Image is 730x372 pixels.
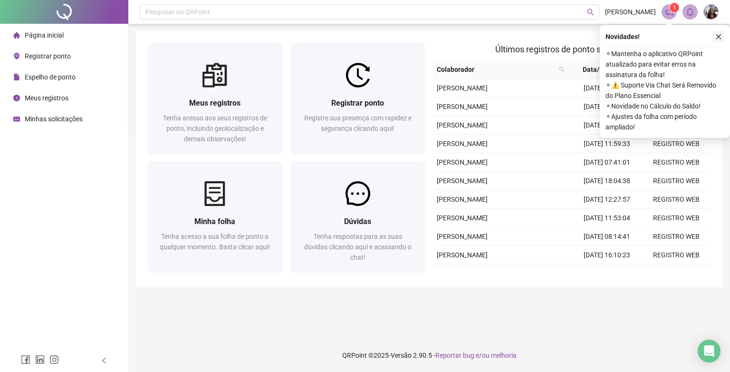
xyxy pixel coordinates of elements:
[437,196,488,203] span: [PERSON_NAME]
[572,64,624,75] span: Data/Hora
[128,339,730,372] footer: QRPoint © 2025 - 2.90.5 -
[189,98,240,108] span: Meus registros
[642,246,711,264] td: REGISTRO WEB
[572,153,642,172] td: [DATE] 07:41:01
[437,103,488,110] span: [PERSON_NAME]
[642,153,711,172] td: REGISTRO WEB
[698,340,720,362] div: Open Intercom Messenger
[25,115,83,123] span: Minhas solicitações
[194,217,235,226] span: Minha folha
[147,43,283,154] a: Meus registrosTenha acesso aos seus registros de ponto, incluindo geolocalização e demais observa...
[572,190,642,209] td: [DATE] 12:27:57
[304,114,412,132] span: Registre sua presença com rapidez e segurança clicando aqui!
[665,8,673,16] span: notification
[21,355,30,364] span: facebook
[642,264,711,283] td: REGISTRO WEB
[715,33,722,40] span: close
[572,209,642,227] td: [DATE] 11:53:04
[304,233,412,261] span: Tenha respostas para as suas dúvidas clicando aqui e acessando o chat!
[437,158,488,166] span: [PERSON_NAME]
[13,74,20,80] span: file
[13,95,20,101] span: clock-circle
[605,80,724,101] span: ⚬ ⚠️ Suporte Via Chat Será Removido do Plano Essencial
[572,246,642,264] td: [DATE] 16:10:23
[290,161,426,272] a: DúvidasTenha respostas para as suas dúvidas clicando aqui e acessando o chat!
[605,101,724,111] span: ⚬ Novidade no Cálculo do Saldo!
[572,264,642,283] td: [DATE] 07:12:52
[686,8,694,16] span: bell
[437,140,488,147] span: [PERSON_NAME]
[290,43,426,154] a: Registrar pontoRegistre sua presença com rapidez e segurança clicando aqui!
[568,60,636,79] th: Data/Hora
[495,44,649,54] span: Últimos registros de ponto sincronizados
[437,64,555,75] span: Colaborador
[437,233,488,240] span: [PERSON_NAME]
[344,217,371,226] span: Dúvidas
[25,52,71,60] span: Registrar ponto
[160,233,270,251] span: Tenha acesso a sua folha de ponto a qualquer momento. Basta clicar aqui!
[35,355,45,364] span: linkedin
[25,31,64,39] span: Página inicial
[605,31,640,42] span: Novidades !
[605,111,724,132] span: ⚬ Ajustes da folha com período ampliado!
[557,62,567,77] span: search
[391,352,412,359] span: Versão
[559,67,565,72] span: search
[25,94,68,102] span: Meus registros
[101,357,107,364] span: left
[572,135,642,153] td: [DATE] 11:59:33
[605,49,724,80] span: ⚬ Mantenha o aplicativo QRPoint atualizado para evitar erros na assinatura da folha!
[572,172,642,190] td: [DATE] 18:04:38
[572,116,642,135] td: [DATE] 13:16:01
[642,190,711,209] td: REGISTRO WEB
[605,7,656,17] span: [PERSON_NAME]
[704,5,718,19] img: 84055
[437,84,488,92] span: [PERSON_NAME]
[49,355,59,364] span: instagram
[587,9,594,16] span: search
[673,4,676,11] span: 1
[572,79,642,98] td: [DATE] 07:14:51
[331,98,384,108] span: Registrar ponto
[13,32,20,39] span: home
[642,209,711,227] td: REGISTRO WEB
[572,98,642,116] td: [DATE] 18:05:44
[642,227,711,246] td: REGISTRO WEB
[437,121,488,129] span: [PERSON_NAME]
[437,214,488,222] span: [PERSON_NAME]
[13,53,20,59] span: environment
[642,135,711,153] td: REGISTRO WEB
[642,172,711,190] td: REGISTRO WEB
[670,3,679,12] sup: 1
[572,227,642,246] td: [DATE] 08:14:41
[13,116,20,122] span: schedule
[437,251,488,259] span: [PERSON_NAME]
[25,73,76,81] span: Espelho de ponto
[147,161,283,272] a: Minha folhaTenha acesso a sua folha de ponto a qualquer momento. Basta clicar aqui!
[437,177,488,185] span: [PERSON_NAME]
[163,114,267,143] span: Tenha acesso aos seus registros de ponto, incluindo geolocalização e demais observações!
[435,352,517,359] span: Reportar bug e/ou melhoria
